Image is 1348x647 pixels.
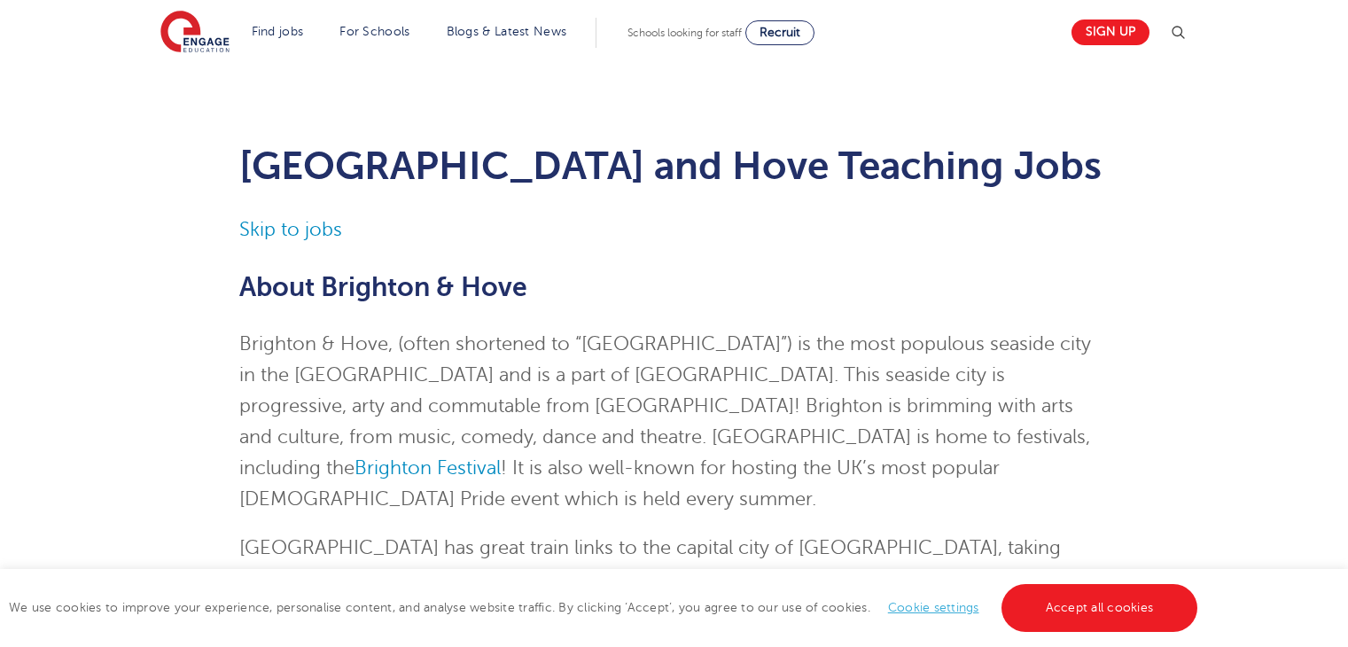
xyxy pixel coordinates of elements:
[355,457,501,479] a: Brighton Festival
[239,219,342,240] a: Skip to jobs
[239,272,1109,302] h2: About Brighton & Hove
[1071,19,1149,45] a: Sign up
[627,27,742,39] span: Schools looking for staff
[252,25,304,38] a: Find jobs
[745,20,814,45] a: Recruit
[1001,584,1198,632] a: Accept all cookies
[239,533,1109,626] p: [GEOGRAPHIC_DATA] has great train links to the capital city of [GEOGRAPHIC_DATA], taking under an...
[239,329,1109,515] p: Brighton & Hove, (often shortened to “[GEOGRAPHIC_DATA]”) is the most populous seaside city in th...
[760,26,800,39] span: Recruit
[447,25,567,38] a: Blogs & Latest News
[339,25,409,38] a: For Schools
[888,601,979,614] a: Cookie settings
[160,11,230,55] img: Engage Education
[9,601,1202,614] span: We use cookies to improve your experience, personalise content, and analyse website traffic. By c...
[239,144,1109,188] h1: [GEOGRAPHIC_DATA] and Hove Teaching Jobs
